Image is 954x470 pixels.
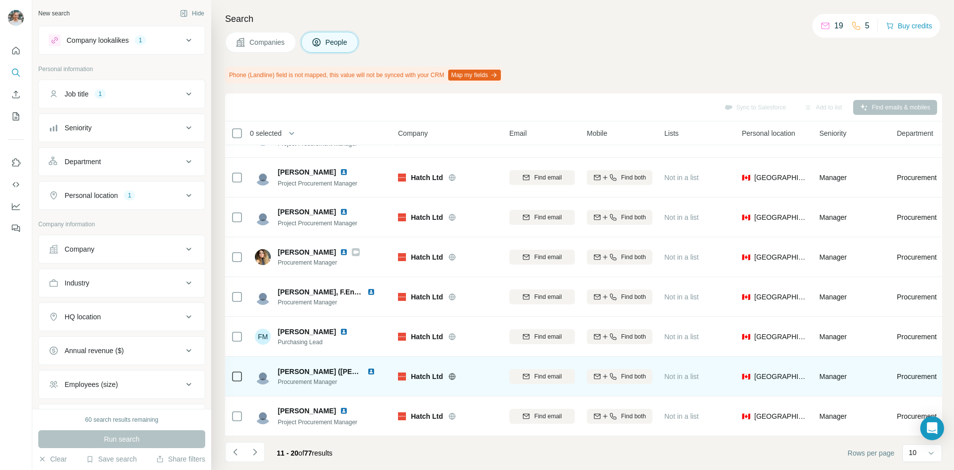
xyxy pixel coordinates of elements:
[664,293,699,301] span: Not in a list
[255,408,271,424] img: Avatar
[897,128,933,138] span: Department
[278,258,360,267] span: Procurement Manager
[225,442,245,462] button: Navigate to previous page
[509,170,575,185] button: Find email
[8,176,24,193] button: Use Surfe API
[897,252,937,262] span: Procurement
[38,220,205,229] p: Company information
[278,180,357,187] span: Project Procurement Manager
[587,128,607,138] span: Mobile
[754,411,807,421] span: [GEOGRAPHIC_DATA]
[621,372,646,381] span: Find both
[848,448,894,458] span: Rows per page
[39,406,205,430] button: Technologies
[278,368,398,376] span: [PERSON_NAME] ([PERSON_NAME]
[398,174,406,182] img: Logo of Hatch Ltd
[509,250,575,265] button: Find email
[398,373,406,380] img: Logo of Hatch Ltd
[65,157,101,167] div: Department
[819,293,847,301] span: Manager
[819,333,847,341] span: Manager
[411,411,443,421] span: Hatch Ltd
[299,449,305,457] span: of
[742,173,750,183] span: 🇨🇦
[39,116,205,140] button: Seniority
[411,332,443,342] span: Hatch Ltd
[897,332,937,342] span: Procurement
[277,449,332,457] span: results
[156,454,205,464] button: Share filters
[621,173,646,182] span: Find both
[65,278,89,288] div: Industry
[278,140,357,147] span: Project Procurement Manager
[245,442,265,462] button: Navigate to next page
[250,128,282,138] span: 0 selected
[621,213,646,222] span: Find both
[278,406,336,416] span: [PERSON_NAME]
[124,191,135,200] div: 1
[621,332,646,341] span: Find both
[173,6,211,21] button: Hide
[38,454,67,464] button: Clear
[897,372,937,381] span: Procurement
[509,210,575,225] button: Find email
[621,253,646,262] span: Find both
[38,65,205,74] p: Personal information
[65,123,91,133] div: Seniority
[278,220,357,227] span: Project Procurement Manager
[255,329,271,345] div: FM
[65,346,124,356] div: Annual revenue ($)
[65,379,118,389] div: Employees (size)
[398,293,406,301] img: Logo of Hatch Ltd
[534,332,561,341] span: Find email
[39,373,205,396] button: Employees (size)
[255,369,271,384] img: Avatar
[587,250,652,265] button: Find both
[819,213,847,221] span: Manager
[8,154,24,172] button: Use Surfe on LinkedIn
[587,289,652,304] button: Find both
[897,411,937,421] span: Procurement
[65,190,118,200] div: Personal location
[587,369,652,384] button: Find both
[886,19,932,33] button: Buy credits
[255,170,271,186] img: Avatar
[865,20,870,32] p: 5
[8,42,24,60] button: Quick start
[819,412,847,420] span: Manager
[65,312,101,322] div: HQ location
[754,292,807,302] span: [GEOGRAPHIC_DATA]
[398,213,406,221] img: Logo of Hatch Ltd
[8,64,24,82] button: Search
[367,288,375,296] img: LinkedIn logo
[86,454,137,464] button: Save search
[39,237,205,261] button: Company
[325,37,348,47] span: People
[255,289,271,305] img: Avatar
[897,292,937,302] span: Procurement
[8,86,24,103] button: Enrich CSV
[920,416,944,440] div: Open Intercom Messenger
[819,373,847,380] span: Manager
[278,377,387,386] span: Procurement Manager
[587,329,652,344] button: Find both
[278,247,336,257] span: [PERSON_NAME]
[897,212,937,222] span: Procurement
[819,253,847,261] span: Manager
[834,20,843,32] p: 19
[664,373,699,380] span: Not in a list
[255,209,271,225] img: Avatar
[509,289,575,304] button: Find email
[819,128,846,138] span: Seniority
[65,89,88,99] div: Job title
[398,128,428,138] span: Company
[277,449,299,457] span: 11 - 20
[8,219,24,237] button: Feedback
[39,150,205,174] button: Department
[509,409,575,424] button: Find email
[8,197,24,215] button: Dashboard
[39,82,205,106] button: Job title1
[304,449,312,457] span: 77
[742,128,795,138] span: Personal location
[754,372,807,381] span: [GEOGRAPHIC_DATA]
